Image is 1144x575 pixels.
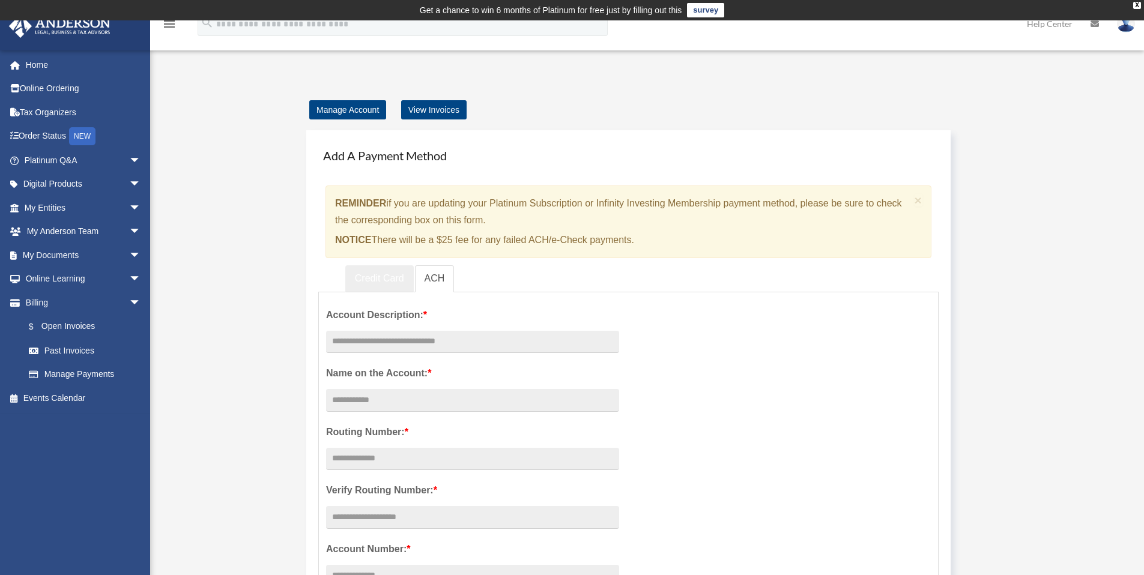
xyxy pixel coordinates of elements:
a: My Entitiesarrow_drop_down [8,196,159,220]
a: Past Invoices [17,339,159,363]
a: My Documentsarrow_drop_down [8,243,159,267]
a: survey [687,3,724,17]
label: Verify Routing Number: [326,482,619,499]
a: Manage Account [309,100,386,119]
a: Platinum Q&Aarrow_drop_down [8,148,159,172]
span: × [915,193,922,207]
a: Order StatusNEW [8,124,159,149]
label: Name on the Account: [326,365,619,382]
a: $Open Invoices [17,315,159,339]
a: Billingarrow_drop_down [8,291,159,315]
span: arrow_drop_down [129,243,153,268]
label: Routing Number: [326,424,619,441]
strong: REMINDER [335,198,386,208]
a: Online Ordering [8,77,159,101]
span: arrow_drop_down [129,172,153,197]
img: User Pic [1117,15,1135,32]
a: Digital Productsarrow_drop_down [8,172,159,196]
a: Tax Organizers [8,100,159,124]
span: $ [35,319,41,334]
a: View Invoices [401,100,467,119]
a: Home [8,53,159,77]
a: Credit Card [345,265,414,292]
a: Online Learningarrow_drop_down [8,267,159,291]
a: ACH [415,265,455,292]
p: There will be a $25 fee for any failed ACH/e-Check payments. [335,232,910,248]
a: My Anderson Teamarrow_drop_down [8,220,159,244]
a: Manage Payments [17,363,153,387]
span: arrow_drop_down [129,196,153,220]
label: Account Description: [326,307,619,324]
div: Get a chance to win 6 months of Platinum for free just by filling out this [420,3,682,17]
i: search [201,16,214,29]
button: Close [915,194,922,206]
span: arrow_drop_down [129,267,153,292]
a: menu [162,21,177,31]
a: Events Calendar [8,386,159,410]
span: arrow_drop_down [129,220,153,244]
strong: NOTICE [335,235,371,245]
img: Anderson Advisors Platinum Portal [5,14,114,38]
span: arrow_drop_down [129,148,153,173]
div: close [1133,2,1141,9]
h4: Add A Payment Method [318,142,939,169]
i: menu [162,17,177,31]
span: arrow_drop_down [129,291,153,315]
div: if you are updating your Platinum Subscription or Infinity Investing Membership payment method, p... [325,185,931,258]
label: Account Number: [326,541,619,558]
div: NEW [69,127,95,145]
